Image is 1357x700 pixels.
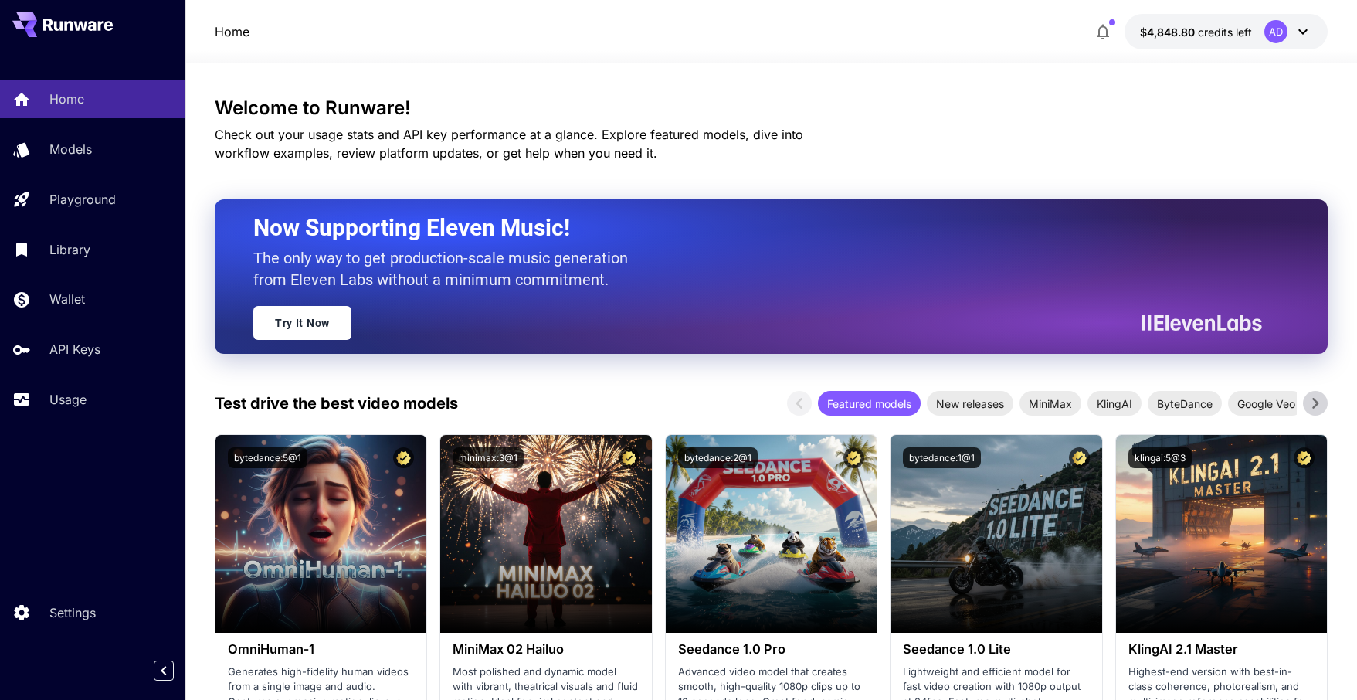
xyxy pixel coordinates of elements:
[228,447,307,468] button: bytedance:5@1
[453,642,639,657] h3: MiniMax 02 Hailuo
[818,391,921,416] div: Featured models
[927,391,1013,416] div: New releases
[215,127,803,161] span: Check out your usage stats and API key performance at a glance. Explore featured models, dive int...
[154,661,174,681] button: Collapse sidebar
[1019,391,1081,416] div: MiniMax
[49,390,87,409] p: Usage
[1228,396,1304,412] span: Google Veo
[165,657,185,685] div: Collapse sidebar
[215,22,249,41] a: Home
[1087,391,1142,416] div: KlingAI
[891,435,1101,633] img: alt
[49,190,116,209] p: Playground
[1125,14,1328,49] button: $4,848.7955AD
[1228,391,1304,416] div: Google Veo
[440,435,651,633] img: alt
[1128,642,1315,657] h3: KlingAI 2.1 Master
[1140,25,1198,39] span: $4,848.80
[903,447,981,468] button: bytedance:1@1
[49,603,96,622] p: Settings
[1069,447,1090,468] button: Certified Model – Vetted for best performance and includes a commercial license.
[253,306,351,340] a: Try It Now
[453,447,524,468] button: minimax:3@1
[1148,391,1222,416] div: ByteDance
[818,396,921,412] span: Featured models
[49,90,84,108] p: Home
[1294,447,1315,468] button: Certified Model – Vetted for best performance and includes a commercial license.
[1019,396,1081,412] span: MiniMax
[215,435,426,633] img: alt
[215,392,458,415] p: Test drive the best video models
[927,396,1013,412] span: New releases
[678,447,758,468] button: bytedance:2@1
[1198,25,1252,39] span: credits left
[393,447,414,468] button: Certified Model – Vetted for best performance and includes a commercial license.
[666,435,877,633] img: alt
[49,140,92,158] p: Models
[619,447,639,468] button: Certified Model – Vetted for best performance and includes a commercial license.
[1128,447,1192,468] button: klingai:5@3
[253,213,1250,243] h2: Now Supporting Eleven Music!
[215,97,1328,119] h3: Welcome to Runware!
[1148,396,1222,412] span: ByteDance
[903,642,1089,657] h3: Seedance 1.0 Lite
[215,22,249,41] nav: breadcrumb
[49,290,85,308] p: Wallet
[843,447,864,468] button: Certified Model – Vetted for best performance and includes a commercial license.
[49,240,90,259] p: Library
[49,340,100,358] p: API Keys
[1116,435,1327,633] img: alt
[253,247,639,291] p: The only way to get production-scale music generation from Eleven Labs without a minimum commitment.
[678,642,864,657] h3: Seedance 1.0 Pro
[228,642,414,657] h3: OmniHuman‑1
[1087,396,1142,412] span: KlingAI
[1264,20,1287,43] div: AD
[1140,24,1252,40] div: $4,848.7955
